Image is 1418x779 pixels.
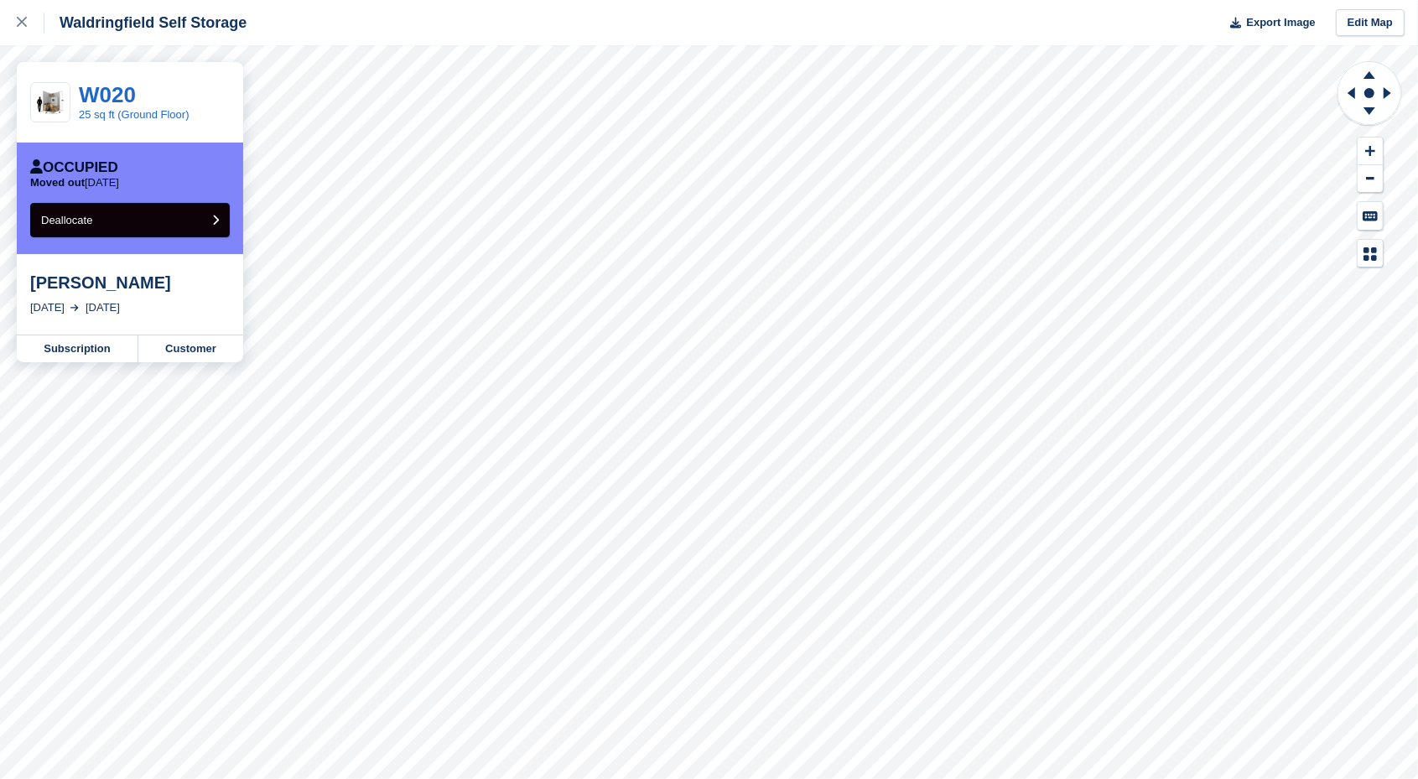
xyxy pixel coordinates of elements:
img: arrow-right-light-icn-cde0832a797a2874e46488d9cf13f60e5c3a73dbe684e267c42b8395dfbc2abf.svg [70,304,79,311]
button: Zoom In [1358,138,1383,165]
div: [PERSON_NAME] [30,273,230,293]
button: Zoom Out [1358,165,1383,193]
a: Customer [138,335,243,362]
div: [DATE] [30,299,65,316]
img: 25-sqft-unit.jpg [31,88,70,117]
a: Subscription [17,335,138,362]
div: Occupied [30,159,118,176]
button: Deallocate [30,203,230,237]
a: 25 sq ft (Ground Floor) [79,108,190,121]
button: Keyboard Shortcuts [1358,202,1383,230]
span: Export Image [1246,14,1315,31]
button: Export Image [1220,9,1316,37]
div: Waldringfield Self Storage [44,13,247,33]
span: Moved out [30,176,85,189]
span: Deallocate [41,214,92,226]
button: Map Legend [1358,240,1383,267]
a: W020 [79,82,136,107]
p: [DATE] [30,176,119,190]
a: Edit Map [1336,9,1405,37]
div: [DATE] [86,299,120,316]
